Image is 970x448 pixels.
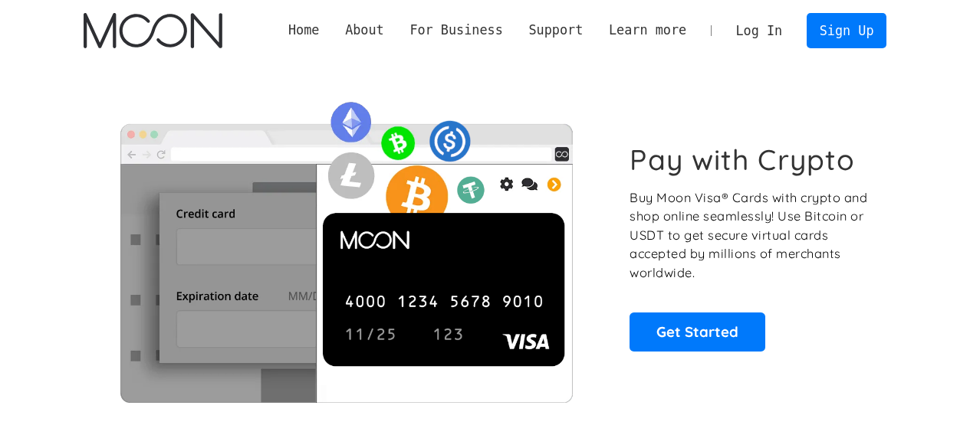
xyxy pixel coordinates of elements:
div: Learn more [596,21,699,40]
div: About [332,21,396,40]
div: Support [516,21,596,40]
a: home [84,13,222,48]
div: About [345,21,384,40]
div: Support [528,21,583,40]
h1: Pay with Crypto [630,142,855,177]
a: Log In [723,14,795,47]
div: For Business [397,21,516,40]
a: Home [275,21,332,40]
p: Buy Moon Visa® Cards with crypto and shop online seamlessly! Use Bitcoin or USDT to get secure vi... [630,188,870,283]
img: Moon Logo [84,13,222,48]
img: Moon Cards let you spend your crypto anywhere Visa is accepted. [84,91,609,402]
div: For Business [409,21,502,40]
div: Learn more [609,21,686,40]
a: Sign Up [807,13,886,47]
a: Get Started [630,312,765,351]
